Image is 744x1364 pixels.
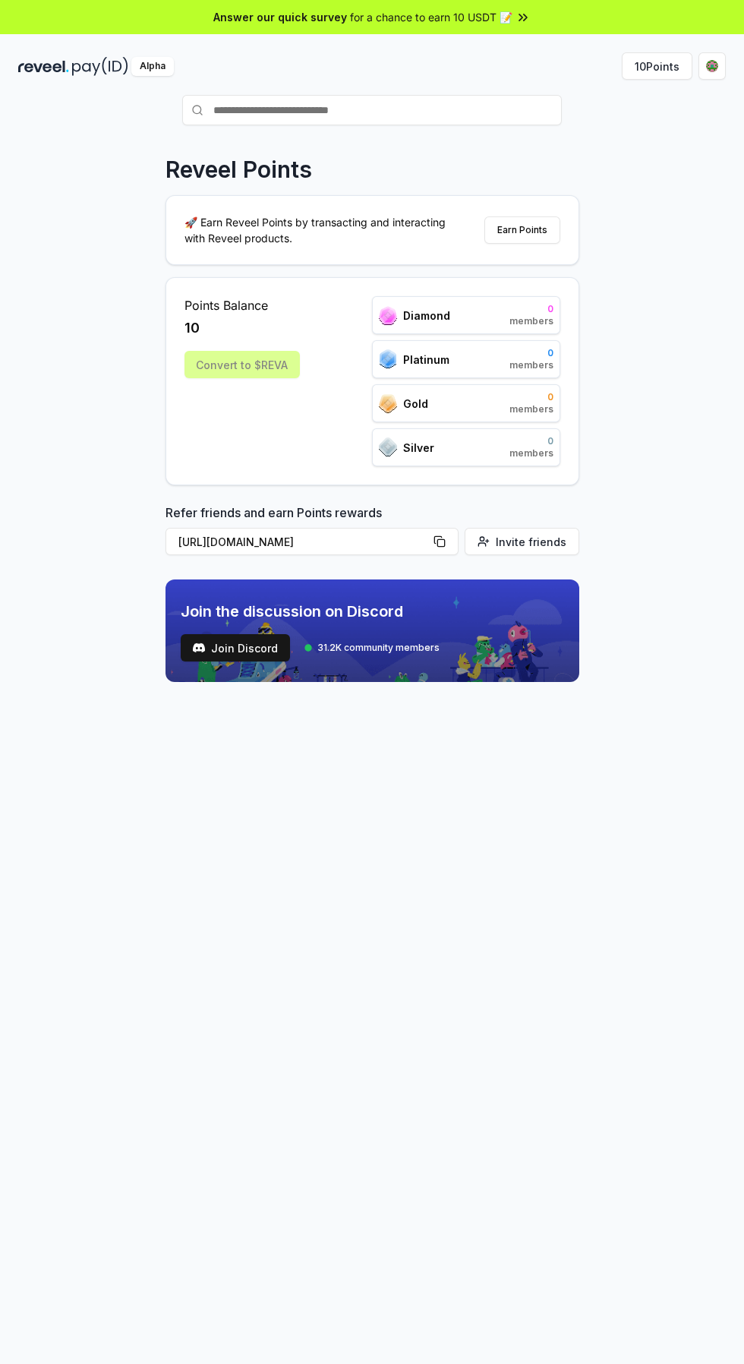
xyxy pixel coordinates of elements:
span: Diamond [403,308,450,324]
div: Refer friends and earn Points rewards [166,504,579,561]
button: Invite friends [465,528,579,555]
span: Platinum [403,352,449,368]
span: Invite friends [496,534,566,550]
button: Earn Points [484,216,560,244]
a: testJoin Discord [181,634,290,661]
img: ranks_icon [379,437,397,457]
span: Points Balance [184,296,300,314]
span: Join the discussion on Discord [181,601,440,622]
img: discord_banner [166,579,579,682]
p: 🚀 Earn Reveel Points by transacting and interacting with Reveel products. [184,214,458,246]
span: 0 [509,347,553,359]
img: pay_id [72,57,128,76]
span: members [509,315,553,327]
img: reveel_dark [18,57,69,76]
button: [URL][DOMAIN_NAME] [166,528,459,555]
span: members [509,403,553,415]
span: Answer our quick survey [213,9,347,25]
span: 0 [509,391,553,403]
span: 31.2K community members [317,642,440,654]
span: 0 [509,303,553,315]
span: 10 [184,317,200,339]
img: ranks_icon [379,306,397,325]
button: Join Discord [181,634,290,661]
p: Reveel Points [166,156,312,183]
span: members [509,447,553,459]
span: 0 [509,435,553,447]
img: ranks_icon [379,394,397,413]
img: test [193,642,205,654]
span: Silver [403,440,434,456]
span: members [509,359,553,371]
img: ranks_icon [379,349,397,369]
button: 10Points [622,52,692,80]
span: Join Discord [211,640,278,656]
div: Alpha [131,57,174,76]
span: Gold [403,396,428,412]
span: for a chance to earn 10 USDT 📝 [350,9,512,25]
